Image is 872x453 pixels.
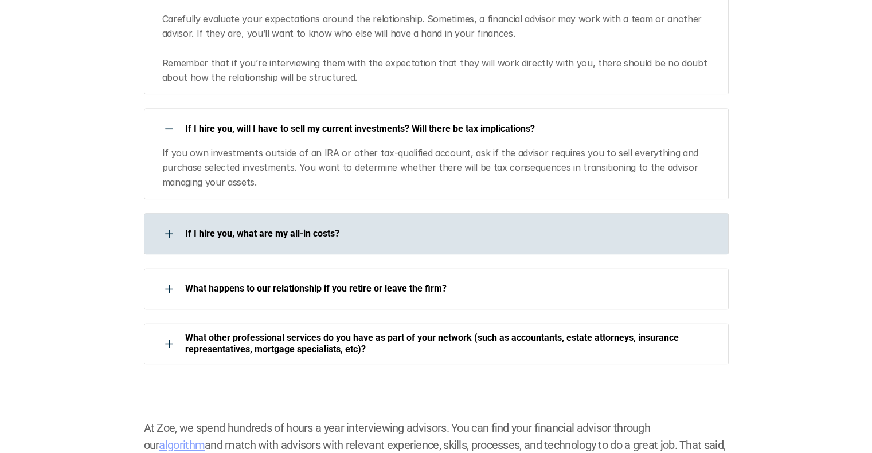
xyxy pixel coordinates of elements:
p: If you own investments outside of an IRA or other tax-qualified account, ask if the advisor requi... [162,146,715,190]
p: What other professional services do you have as part of your network (such as accountants, estate... [185,332,714,354]
p: If I hire you, what are my all-in costs? [185,228,714,239]
p: What happens to our relationship if you retire or leave the firm? [185,283,714,294]
p: Carefully evaluate your expectations around the relationship. Sometimes, a financial advisor may ... [162,12,715,85]
a: algorithm [159,438,205,452]
p: If I hire you, will I have to sell my current investments? Will there be tax implications? [185,123,714,134]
